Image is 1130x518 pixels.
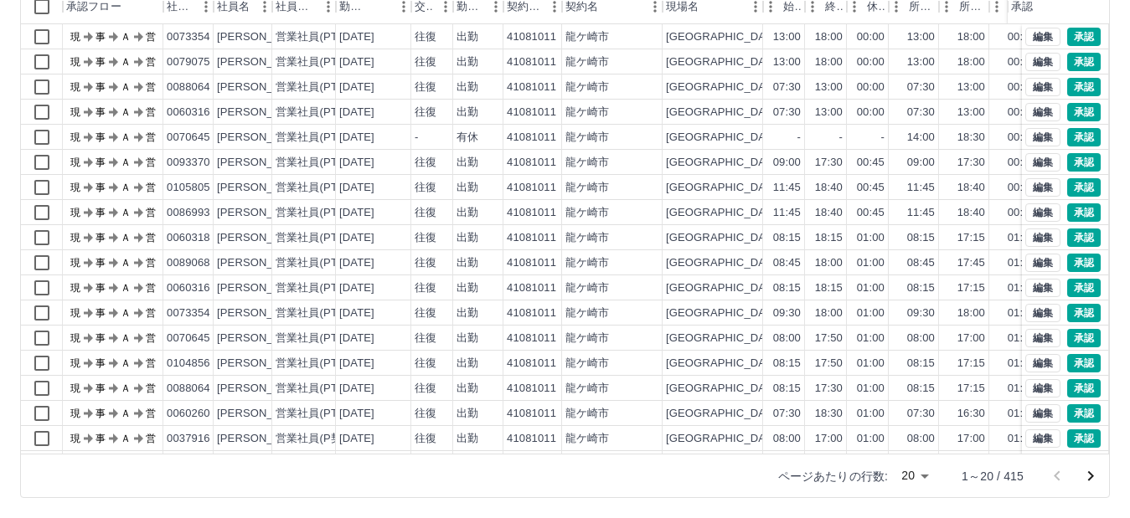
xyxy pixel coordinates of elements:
[773,29,801,45] div: 13:00
[1067,404,1101,423] button: 承認
[121,257,131,269] text: Ａ
[121,207,131,218] text: Ａ
[415,105,436,121] div: 往復
[95,56,106,68] text: 事
[857,79,885,95] div: 00:00
[167,305,210,321] div: 0073354
[957,130,985,146] div: 18:30
[146,156,156,168] text: 営
[507,155,556,171] div: 41081011
[1008,54,1035,70] div: 00:00
[507,29,556,45] div: 41081011
[907,105,935,121] div: 07:30
[121,81,131,93] text: Ａ
[666,79,950,95] div: [GEOGRAPHIC_DATA][PERSON_NAME]学童保育ルーム
[565,79,610,95] div: 龍ケ崎市
[1008,130,1035,146] div: 00:00
[1008,79,1035,95] div: 00:00
[415,79,436,95] div: 往復
[1067,254,1101,272] button: 承認
[95,31,106,43] text: 事
[146,106,156,118] text: 営
[415,280,436,296] div: 往復
[1025,254,1060,272] button: 編集
[276,155,364,171] div: 営業社員(PT契約)
[95,207,106,218] text: 事
[217,54,308,70] div: [PERSON_NAME]
[857,105,885,121] div: 00:00
[507,180,556,196] div: 41081011
[1008,205,1035,221] div: 00:45
[95,81,106,93] text: 事
[666,230,950,246] div: [GEOGRAPHIC_DATA][PERSON_NAME]学童保育ルーム
[565,230,610,246] div: 龍ケ崎市
[276,180,364,196] div: 営業社員(PT契約)
[146,81,156,93] text: 営
[457,79,478,95] div: 出勤
[773,280,801,296] div: 08:15
[1067,28,1101,46] button: 承認
[507,230,556,246] div: 41081011
[95,232,106,244] text: 事
[666,105,950,121] div: [GEOGRAPHIC_DATA][PERSON_NAME]学童保育ルーム
[666,130,950,146] div: [GEOGRAPHIC_DATA][PERSON_NAME]学童保育ルーム
[957,79,985,95] div: 13:00
[565,255,610,271] div: 龍ケ崎市
[217,130,308,146] div: [PERSON_NAME]
[565,280,610,296] div: 龍ケ崎市
[907,255,935,271] div: 08:45
[1025,103,1060,121] button: 編集
[815,29,843,45] div: 18:00
[121,232,131,244] text: Ａ
[1025,153,1060,172] button: 編集
[167,54,210,70] div: 0079075
[1067,228,1101,247] button: 承認
[339,305,374,321] div: [DATE]
[276,105,364,121] div: 営業社員(PT契約)
[217,79,308,95] div: [PERSON_NAME]
[70,207,80,218] text: 現
[815,255,843,271] div: 18:00
[1067,153,1101,172] button: 承認
[146,207,156,218] text: 営
[167,29,210,45] div: 0073354
[666,205,950,221] div: [GEOGRAPHIC_DATA][PERSON_NAME]学童保育ルーム
[70,131,80,143] text: 現
[1067,279,1101,297] button: 承認
[957,205,985,221] div: 18:40
[1025,228,1060,247] button: 編集
[666,280,950,296] div: [GEOGRAPHIC_DATA][PERSON_NAME]学童保育ルーム
[857,29,885,45] div: 00:00
[339,155,374,171] div: [DATE]
[1025,329,1060,347] button: 編集
[1025,429,1060,448] button: 編集
[957,180,985,196] div: 18:40
[415,305,436,321] div: 往復
[857,180,885,196] div: 00:45
[773,105,801,121] div: 07:30
[146,131,156,143] text: 営
[857,155,885,171] div: 00:45
[773,54,801,70] div: 13:00
[797,130,801,146] div: -
[1067,53,1101,71] button: 承認
[1074,459,1107,493] button: 次のページへ
[70,232,80,244] text: 現
[276,255,364,271] div: 営業社員(PT契約)
[857,305,885,321] div: 01:00
[957,54,985,70] div: 18:00
[857,205,885,221] div: 00:45
[881,130,885,146] div: -
[276,29,364,45] div: 営業社員(PT契約)
[507,54,556,70] div: 41081011
[815,155,843,171] div: 17:30
[957,105,985,121] div: 13:00
[507,305,556,321] div: 41081011
[773,79,801,95] div: 07:30
[1067,78,1101,96] button: 承認
[95,106,106,118] text: 事
[217,205,308,221] div: [PERSON_NAME]
[815,54,843,70] div: 18:00
[565,130,610,146] div: 龍ケ崎市
[339,255,374,271] div: [DATE]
